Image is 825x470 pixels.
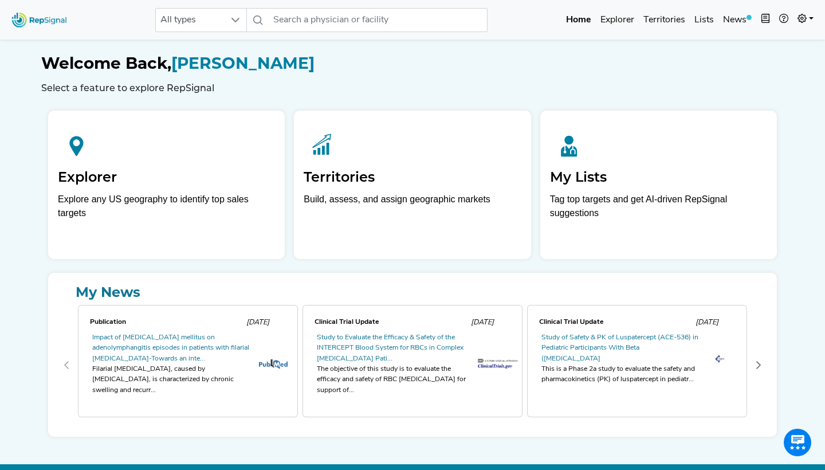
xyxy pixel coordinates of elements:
[300,303,525,428] div: 1
[294,111,531,259] a: TerritoriesBuild, assess, and assign geographic markets
[259,359,288,369] img: pubmed_logo.fab3c44c.png
[57,282,768,303] a: My News
[317,364,474,395] div: The objective of this study is to evaluate the efficacy and safety of RBC [MEDICAL_DATA] for supp...
[41,83,784,93] h6: Select a feature to explore RepSignal
[712,354,728,364] img: OIP.9xmQt97CFcKN-ekNCdSasQHaFG
[639,9,690,32] a: Territories
[541,364,698,385] div: This is a Phase 2a study to evaluate the safety and pharmacokinetics (PK) of luspatercept in pedi...
[471,319,494,326] span: [DATE]
[315,319,379,326] span: Clinical Trial Update
[561,9,596,32] a: Home
[48,111,285,259] a: ExplorerExplore any US geography to identify top sales targets
[304,193,521,226] p: Build, assess, and assign geographic markets
[304,169,521,186] h2: Territories
[58,193,275,220] div: Explore any US geography to identify top sales targets
[156,9,225,32] span: All types
[92,334,249,362] a: Impact of [MEDICAL_DATA] mellitus on adenolymphangitis episodes in patients with filarial [MEDICA...
[41,54,784,73] h1: [PERSON_NAME]
[90,319,126,326] span: Publication
[696,319,718,326] span: [DATE]
[478,359,518,369] img: trials_logo.af2b3be5.png
[718,9,756,32] a: News
[246,319,269,326] span: [DATE]
[541,334,698,362] a: Study of Safety & PK of Luspatercept (ACE-536) in Pediatric Participants With Beta ([MEDICAL_DATA]
[58,169,275,186] h2: Explorer
[749,356,768,374] button: Next Page
[76,303,300,428] div: 0
[92,364,249,395] div: Filarial [MEDICAL_DATA], caused by [MEDICAL_DATA], is characterized by chronic swelling and recur...
[540,111,777,259] a: My ListsTag top targets and get AI-driven RepSignal suggestions
[41,53,171,73] span: Welcome Back,
[690,9,718,32] a: Lists
[550,193,767,226] p: Tag top targets and get AI-driven RepSignal suggestions
[317,334,463,362] a: Study to Evaluate the Efficacy & Safety of the INTERCEPT Blood System for RBCs in Complex [MEDICA...
[539,319,604,326] span: Clinical Trial Update
[756,9,775,32] button: Intel Book
[596,9,639,32] a: Explorer
[550,169,767,186] h2: My Lists
[269,8,488,32] input: Search a physician or facility
[525,303,749,428] div: 2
